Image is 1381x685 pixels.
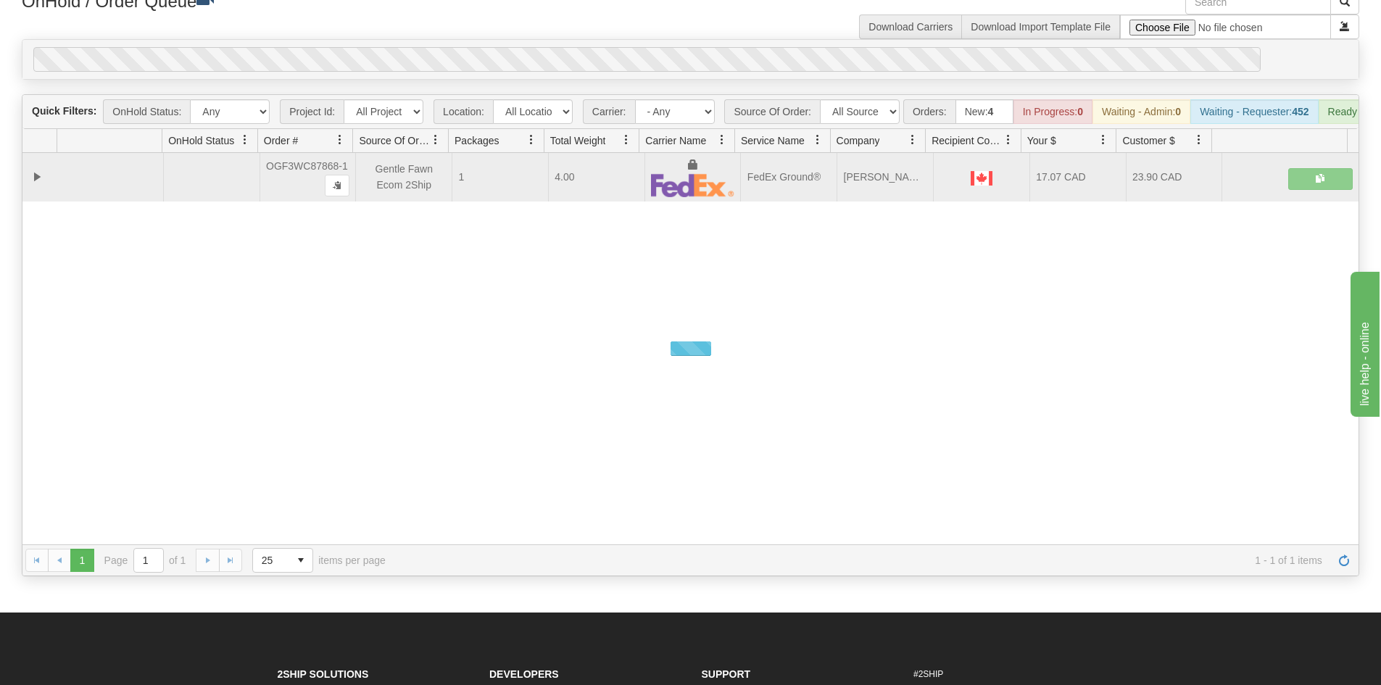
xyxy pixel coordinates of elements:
span: Total Weight [550,133,606,148]
a: Source Of Order filter column settings [423,128,448,152]
a: Your $ filter column settings [1091,128,1116,152]
a: Download Carriers [868,21,953,33]
span: Carrier Name [645,133,706,148]
div: Waiting - Admin: [1092,99,1190,124]
input: Import [1120,14,1331,39]
a: Order # filter column settings [328,128,352,152]
strong: Developers [489,668,559,680]
div: New: [955,99,1013,124]
a: Packages filter column settings [519,128,544,152]
div: live help - online [11,9,134,26]
a: Recipient Country filter column settings [996,128,1021,152]
span: Page of 1 [104,548,186,573]
a: Carrier Name filter column settings [710,128,734,152]
span: Order # [264,133,298,148]
iframe: chat widget [1348,268,1380,416]
span: Source Of Order: [724,99,820,124]
a: Customer $ filter column settings [1187,128,1211,152]
strong: Support [702,668,751,680]
span: Customer $ [1122,133,1174,148]
span: select [289,549,312,572]
a: Refresh [1332,549,1356,572]
span: items per page [252,548,386,573]
a: Company filter column settings [900,128,925,152]
input: Page 1 [134,549,163,572]
span: OnHold Status [168,133,234,148]
a: OnHold Status filter column settings [233,128,257,152]
strong: 0 [1175,106,1181,117]
strong: 2Ship Solutions [278,668,369,680]
div: Waiting - Requester: [1190,99,1318,124]
span: Company [837,133,880,148]
label: Quick Filters: [32,104,96,118]
a: Total Weight filter column settings [614,128,639,152]
span: Page sizes drop down [252,548,313,573]
strong: 0 [1077,106,1083,117]
a: Service Name filter column settings [805,128,830,152]
span: Packages [455,133,499,148]
span: Service Name [741,133,805,148]
strong: 452 [1292,106,1309,117]
div: grid toolbar [22,95,1359,129]
strong: 4 [988,106,994,117]
span: Your $ [1027,133,1056,148]
span: 1 - 1 of 1 items [406,555,1322,566]
span: OnHold Status: [103,99,190,124]
span: Carrier: [583,99,635,124]
span: Page 1 [70,549,94,572]
a: Download Import Template File [971,21,1111,33]
h6: #2SHIP [913,670,1104,679]
span: Project Id: [280,99,344,124]
div: In Progress: [1013,99,1092,124]
span: 25 [262,553,281,568]
span: Location: [434,99,493,124]
span: Orders: [903,99,955,124]
span: Source Of Order [359,133,430,148]
span: Recipient Country [932,133,1003,148]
